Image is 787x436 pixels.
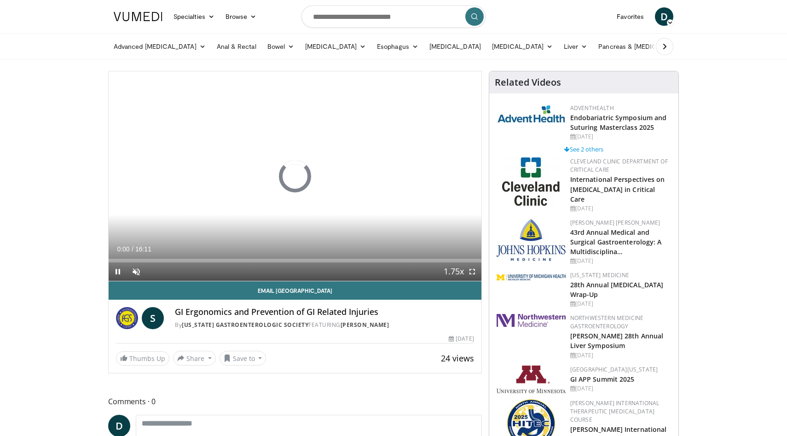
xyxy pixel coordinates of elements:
[655,7,673,26] a: D
[445,262,463,281] button: Playback Rate
[211,37,262,56] a: Anal & Rectal
[463,262,481,281] button: Fullscreen
[116,307,138,329] img: Florida Gastroenterologic Society
[109,71,481,281] video-js: Video Player
[497,104,566,123] img: 5c3c682d-da39-4b33-93a5-b3fb6ba9580b.jpg.150x105_q85_autocrop_double_scale_upscale_version-0.2.jpg
[570,133,671,141] div: [DATE]
[497,274,566,280] img: 7efbc4f9-e78b-438d-b5a1-5a81cc36a986.png.150x105_q85_autocrop_double_scale_upscale_version-0.2.png
[558,37,593,56] a: Liver
[127,262,145,281] button: Unmute
[495,77,561,88] h4: Related Videos
[168,7,220,26] a: Specialties
[300,37,371,56] a: [MEDICAL_DATA]
[109,281,481,300] a: Email [GEOGRAPHIC_DATA]
[570,300,671,308] div: [DATE]
[570,204,671,213] div: [DATE]
[135,245,151,253] span: 16:11
[108,37,211,56] a: Advanced [MEDICAL_DATA]
[220,7,262,26] a: Browse
[570,331,664,350] a: [PERSON_NAME] 28th Annual Liver Symposium
[593,37,700,56] a: Pancreas & [MEDICAL_DATA]
[175,307,474,317] h4: GI Ergonomics and Prevention of GI Related Injuries
[441,353,474,364] span: 24 views
[570,104,614,112] a: AdventHealth
[570,175,665,203] a: International Perspectives on [MEDICAL_DATA] in Critical Care
[570,375,635,384] a: GI APP Summit 2025
[220,351,266,366] button: Save to
[570,257,671,265] div: [DATE]
[570,113,667,132] a: Endobariatric Symposium and Suturing Masterclass 2025
[424,37,486,56] a: [MEDICAL_DATA]
[449,335,474,343] div: [DATE]
[570,399,660,424] a: [PERSON_NAME] International Therapeutic [MEDICAL_DATA] Course
[486,37,558,56] a: [MEDICAL_DATA]
[341,321,389,329] a: [PERSON_NAME]
[132,245,133,253] span: /
[173,351,216,366] button: Share
[570,271,629,279] a: [US_STATE] Medicine
[570,351,671,360] div: [DATE]
[182,321,308,329] a: [US_STATE] Gastroenterologic Society
[371,37,424,56] a: Esophagus
[502,157,560,206] img: 5f0cf59e-536a-4b30-812c-ea06339c9532.jpg.150x105_q85_autocrop_double_scale_upscale_version-0.2.jpg
[109,262,127,281] button: Pause
[497,366,566,393] img: 8e80ea87-2744-492f-8421-e09b2f351e17.png.150x105_q85_autocrop_double_scale_upscale_version-0.2.png
[570,228,662,256] a: 43rd Annual Medical and Surgical Gastroenterology: A Multidisciplina…
[109,259,481,262] div: Progress Bar
[570,384,671,393] div: [DATE]
[570,280,664,299] a: 28th Annual [MEDICAL_DATA] Wrap-Up
[262,37,300,56] a: Bowel
[108,395,482,407] span: Comments 0
[142,307,164,329] a: S
[570,219,660,227] a: [PERSON_NAME] [PERSON_NAME]
[175,321,474,329] div: By FEATURING
[570,314,644,330] a: Northwestern Medicine Gastroenterology
[497,219,566,261] img: c99d8ef4-c3cd-4e38-8428-4f59a70fa7e8.jpg.150x105_q85_autocrop_double_scale_upscale_version-0.2.jpg
[497,314,566,327] img: 37f2bdae-6af4-4c49-ae65-fb99e80643fa.png.150x105_q85_autocrop_double_scale_upscale_version-0.2.jpg
[114,12,162,21] img: VuMedi Logo
[117,245,129,253] span: 0:00
[116,351,169,366] a: Thumbs Up
[611,7,649,26] a: Favorites
[570,157,668,174] a: Cleveland Clinic Department of Critical Care
[570,366,658,373] a: [GEOGRAPHIC_DATA][US_STATE]
[564,145,603,153] a: See 2 others
[301,6,486,28] input: Search topics, interventions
